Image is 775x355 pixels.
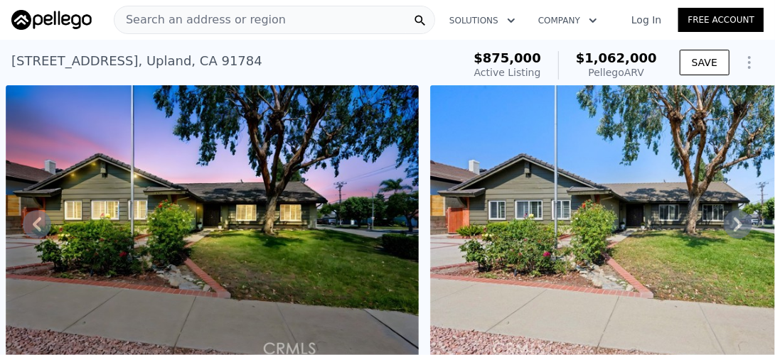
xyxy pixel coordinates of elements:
span: Active Listing [474,67,541,78]
div: [STREET_ADDRESS] , Upland , CA 91784 [11,51,262,71]
button: Show Options [735,48,764,77]
div: Pellego ARV [576,65,657,80]
button: Solutions [438,8,527,33]
a: Log In [614,13,678,27]
button: Company [527,8,609,33]
span: $1,062,000 [576,50,657,65]
span: Search an address or region [114,11,286,28]
img: Pellego [11,10,92,30]
span: $875,000 [474,50,541,65]
button: SAVE [680,50,729,75]
a: Free Account [678,8,764,32]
